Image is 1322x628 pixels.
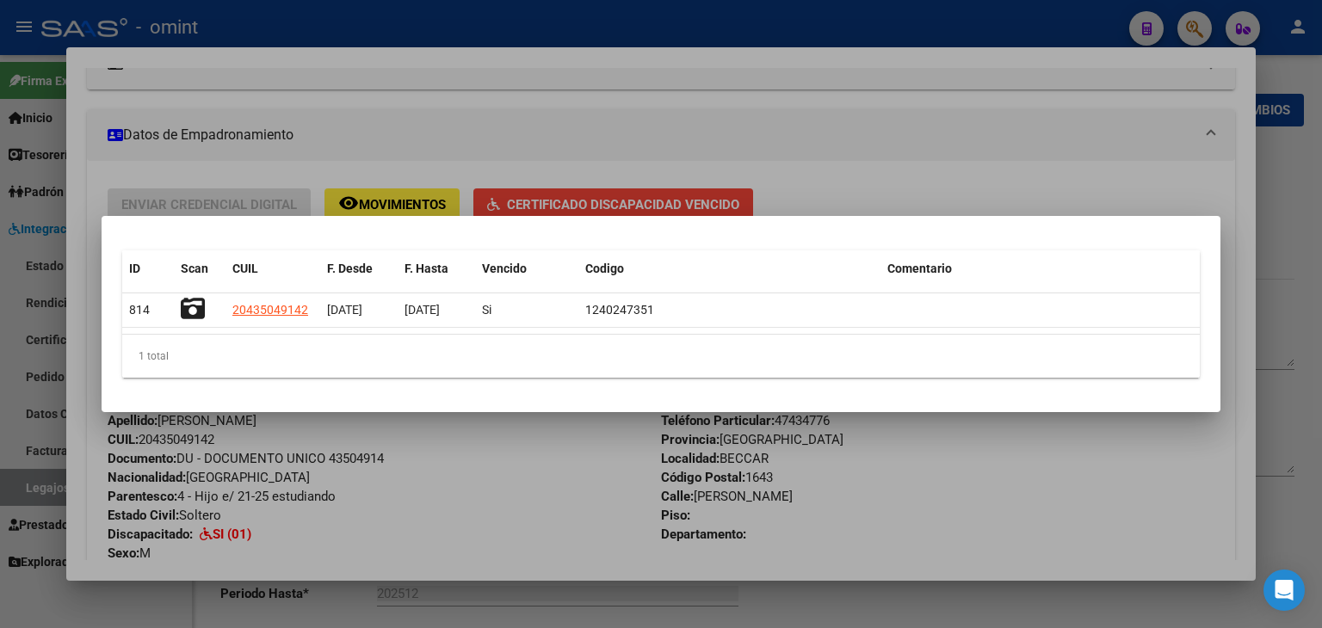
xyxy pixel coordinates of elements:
[174,250,225,287] datatable-header-cell: Scan
[122,335,1200,378] div: 1 total
[405,262,448,275] span: F. Hasta
[232,303,308,317] span: 20435049142
[475,250,578,287] datatable-header-cell: Vencido
[327,262,373,275] span: F. Desde
[405,303,440,317] span: [DATE]
[320,250,398,287] datatable-header-cell: F. Desde
[1263,570,1305,611] div: Open Intercom Messenger
[181,262,208,275] span: Scan
[327,303,362,317] span: [DATE]
[482,303,491,317] span: Si
[129,303,150,317] span: 814
[122,250,174,287] datatable-header-cell: ID
[225,250,320,287] datatable-header-cell: CUIL
[887,262,952,275] span: Comentario
[398,250,475,287] datatable-header-cell: F. Hasta
[880,250,1200,287] datatable-header-cell: Comentario
[482,262,527,275] span: Vencido
[232,262,258,275] span: CUIL
[578,250,880,287] datatable-header-cell: Codigo
[585,303,654,317] span: 1240247351
[129,262,140,275] span: ID
[585,262,624,275] span: Codigo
